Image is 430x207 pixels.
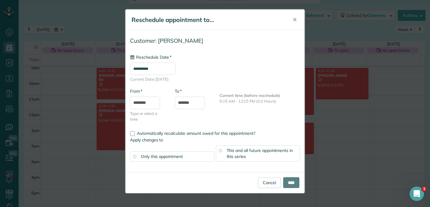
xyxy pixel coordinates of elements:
[133,155,136,158] input: Only this appointment
[258,177,281,188] a: Cancel
[220,98,300,104] p: 9:15 AM - 12:15 PM (3.0 Hours)
[137,131,255,136] span: Automatically recalculate amount owed for this appointment?
[175,88,182,94] label: To
[132,16,284,24] h5: Reschedule appointment to...
[130,88,142,94] label: From
[130,137,300,143] label: Apply changes to
[422,187,427,191] span: 1
[220,93,280,98] b: Current time (before reschedule)
[130,76,300,82] span: Current Date: [DATE]
[130,54,171,60] label: Reschedule Date
[410,187,424,201] iframe: Intercom live chat
[130,38,300,44] h4: Customer: [PERSON_NAME]
[219,149,222,152] input: This and all future appointments in this series
[292,16,297,23] span: ✕
[227,148,293,159] span: This and all future appointments in this series
[141,154,183,159] span: Only this appointment
[130,111,166,122] span: Type or select a time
